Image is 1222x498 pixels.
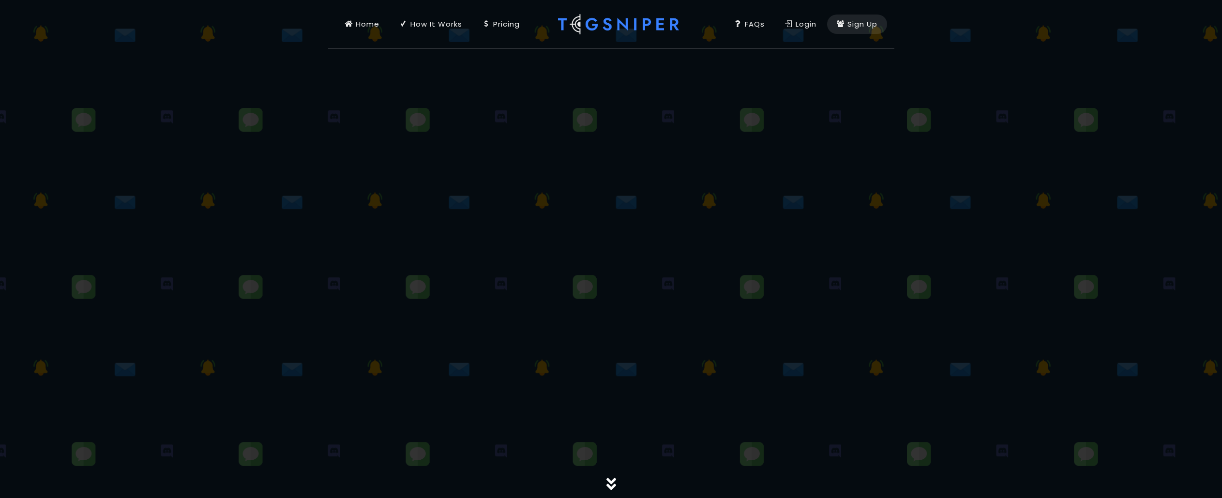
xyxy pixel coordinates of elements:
div: Sign Up [837,19,877,30]
div: Pricing [483,19,520,30]
div: Home [345,19,379,30]
div: How It Works [400,19,462,30]
div: FAQs [734,19,765,30]
div: Login [785,19,816,30]
a: Sign Up [827,15,887,34]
